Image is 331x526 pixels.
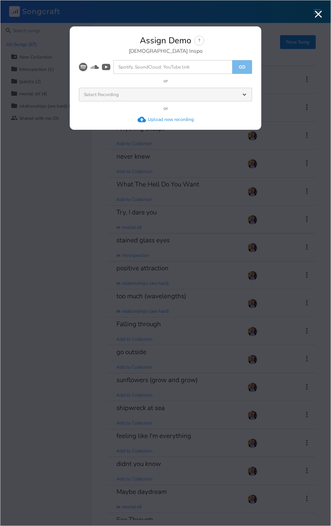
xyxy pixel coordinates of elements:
div: Upload new recording [148,116,194,123]
div: ? [194,36,204,46]
div: or [164,78,168,83]
button: Upload new recording [138,115,194,124]
button: Link Demo [232,60,252,74]
div: [DEMOGRAPHIC_DATA] Inspo [129,49,203,54]
input: Spotify, SoundCloud, YouTube link [113,60,232,74]
span: Select Recording [84,92,119,97]
div: Assign Demo [140,36,191,45]
div: or [164,106,168,111]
